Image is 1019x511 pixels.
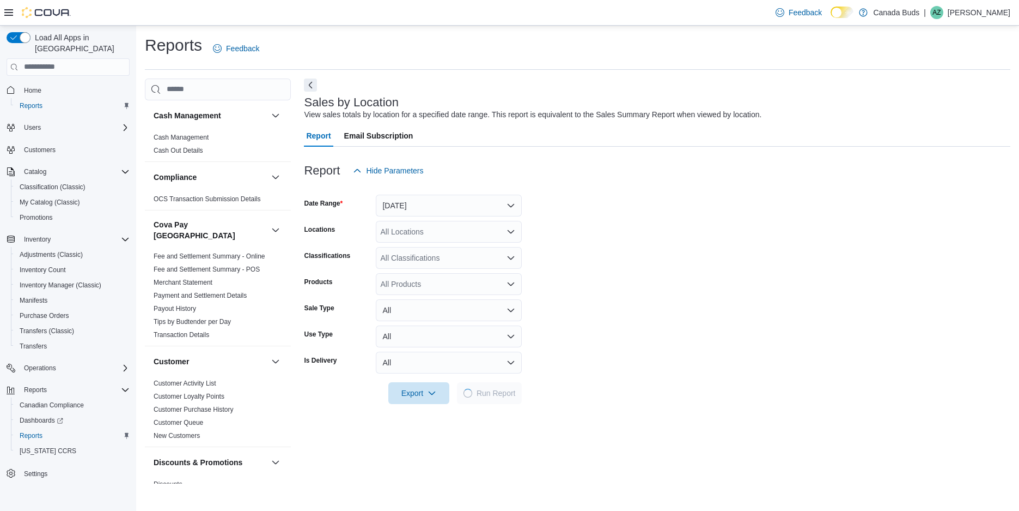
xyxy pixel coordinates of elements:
a: Merchant Statement [154,279,212,286]
div: Cash Management [145,131,291,161]
button: Discounts & Promotions [154,457,267,468]
button: All [376,326,522,347]
span: Payment and Settlement Details [154,291,247,300]
button: Canadian Compliance [11,398,134,413]
a: Cash Management [154,134,209,141]
button: Catalog [2,164,134,179]
h3: Report [304,164,340,177]
span: Canadian Compliance [15,399,130,412]
h3: Cova Pay [GEOGRAPHIC_DATA] [154,219,267,241]
span: Email Subscription [344,125,413,147]
a: Canadian Compliance [15,399,88,412]
span: Fee and Settlement Summary - POS [154,265,260,274]
span: Inventory [24,235,51,244]
button: Inventory Manager (Classic) [11,278,134,293]
button: Export [388,382,449,404]
span: Canadian Compliance [20,401,84,410]
span: Transfers [20,342,47,351]
h3: Compliance [154,172,197,183]
span: Dashboards [20,416,63,425]
h1: Reports [145,34,202,56]
span: Home [24,86,41,95]
span: Purchase Orders [20,311,69,320]
span: Settings [24,470,47,478]
span: Manifests [15,294,130,307]
a: Customer Activity List [154,380,216,387]
span: Adjustments (Classic) [15,248,130,261]
button: Reports [20,383,51,396]
button: Purchase Orders [11,308,134,323]
button: Classification (Classic) [11,179,134,195]
span: Home [20,83,130,97]
a: Transaction Details [154,331,209,339]
button: Transfers (Classic) [11,323,134,339]
span: Reports [20,383,130,396]
button: Manifests [11,293,134,308]
button: [DATE] [376,195,522,217]
button: Cova Pay [GEOGRAPHIC_DATA] [269,224,282,237]
a: New Customers [154,432,200,440]
button: Reports [2,382,134,398]
a: Classification (Classic) [15,181,90,194]
button: Customer [154,356,267,367]
a: Inventory Manager (Classic) [15,279,106,292]
span: Customers [24,146,56,154]
button: Customer [269,355,282,368]
a: Discounts [154,480,182,488]
a: Home [20,84,46,97]
button: Users [20,121,45,134]
span: Transfers (Classic) [20,327,74,335]
span: Promotions [15,211,130,224]
span: Dashboards [15,414,130,427]
a: Customer Queue [154,419,203,426]
a: Feedback [209,38,264,59]
button: Cash Management [269,109,282,122]
button: Customers [2,142,134,158]
span: Inventory Count [15,263,130,276]
button: Inventory [2,232,134,247]
a: Inventory Count [15,263,70,276]
p: | [924,6,926,19]
button: Promotions [11,210,134,225]
div: Customer [145,377,291,447]
a: Transfers (Classic) [15,324,78,338]
span: Merchant Statement [154,278,212,287]
span: Transfers (Classic) [15,324,130,338]
span: OCS Transaction Submission Details [154,195,261,203]
span: Loading [463,389,472,398]
a: Payment and Settlement Details [154,292,247,299]
span: Users [20,121,130,134]
span: Operations [24,364,56,372]
button: Cash Management [154,110,267,121]
span: AZ [932,6,941,19]
a: Customers [20,143,60,157]
h3: Discounts & Promotions [154,457,242,468]
span: Catalog [20,165,130,178]
span: Inventory [20,233,130,246]
span: Catalog [24,167,46,176]
button: LoadingRun Report [457,382,522,404]
nav: Complex example [7,78,130,510]
span: Inventory Count [20,266,66,274]
button: Users [2,120,134,135]
span: Cash Out Details [154,146,203,155]
button: Home [2,82,134,98]
span: Promotions [20,213,53,222]
span: Classification (Classic) [20,183,86,191]
span: Reports [20,101,42,110]
span: Reports [24,386,47,394]
button: Compliance [269,171,282,184]
span: Customers [20,143,130,157]
button: Compliance [154,172,267,183]
button: Discounts & Promotions [269,456,282,469]
a: Manifests [15,294,52,307]
button: Open list of options [507,280,515,288]
span: Transfers [15,340,130,353]
span: My Catalog (Classic) [20,198,80,207]
span: Manifests [20,296,47,305]
p: [PERSON_NAME] [948,6,1010,19]
button: [US_STATE] CCRS [11,443,134,459]
label: Date Range [304,199,343,208]
span: Reports [15,429,130,442]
